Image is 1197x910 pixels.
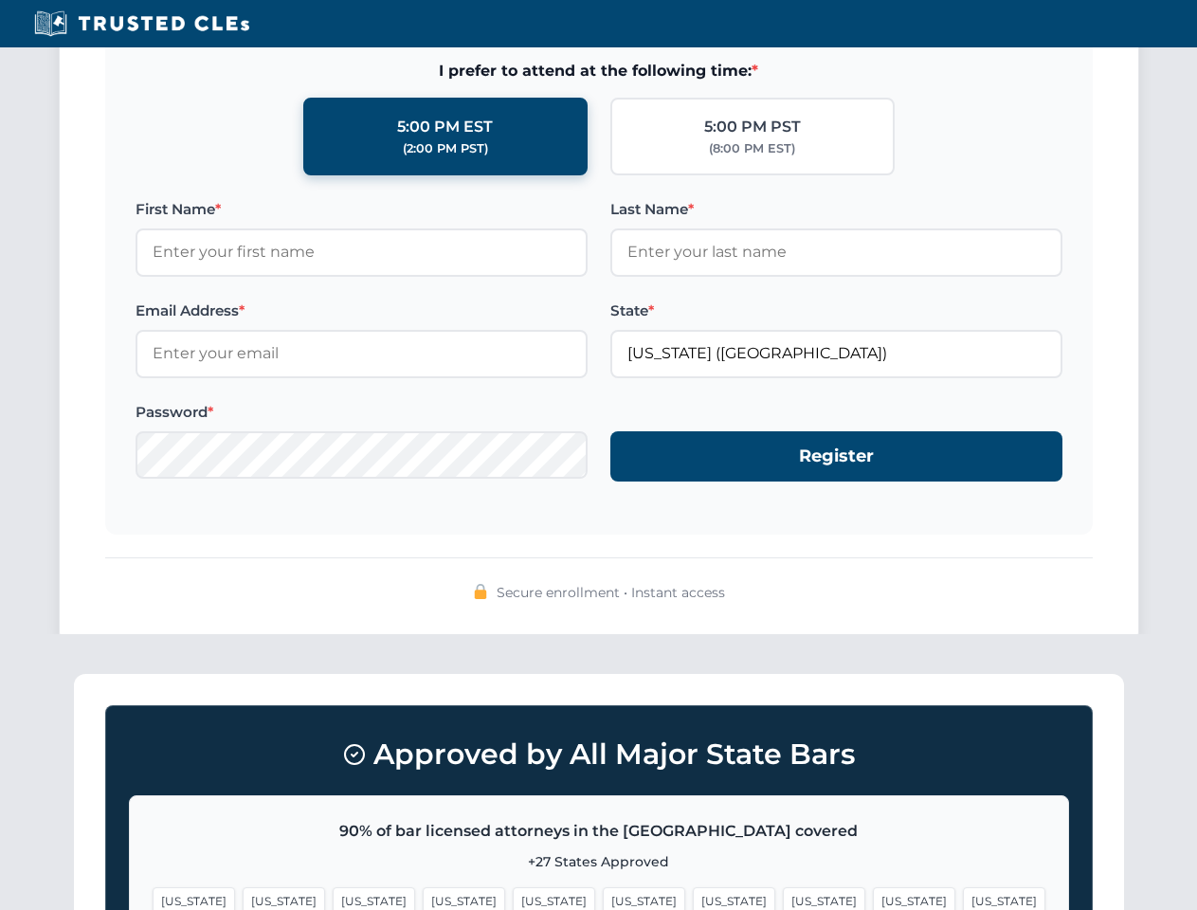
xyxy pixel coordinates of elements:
[136,330,588,377] input: Enter your email
[610,198,1062,221] label: Last Name
[136,59,1062,83] span: I prefer to attend at the following time:
[136,228,588,276] input: Enter your first name
[709,139,795,158] div: (8:00 PM EST)
[153,851,1045,872] p: +27 States Approved
[610,228,1062,276] input: Enter your last name
[136,198,588,221] label: First Name
[153,819,1045,844] p: 90% of bar licensed attorneys in the [GEOGRAPHIC_DATA] covered
[136,300,588,322] label: Email Address
[610,300,1062,322] label: State
[610,330,1062,377] input: Florida (FL)
[473,584,488,599] img: 🔒
[397,115,493,139] div: 5:00 PM EST
[403,139,488,158] div: (2:00 PM PST)
[610,431,1062,482] button: Register
[497,582,725,603] span: Secure enrollment • Instant access
[129,729,1069,780] h3: Approved by All Major State Bars
[704,115,801,139] div: 5:00 PM PST
[136,401,588,424] label: Password
[28,9,255,38] img: Trusted CLEs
